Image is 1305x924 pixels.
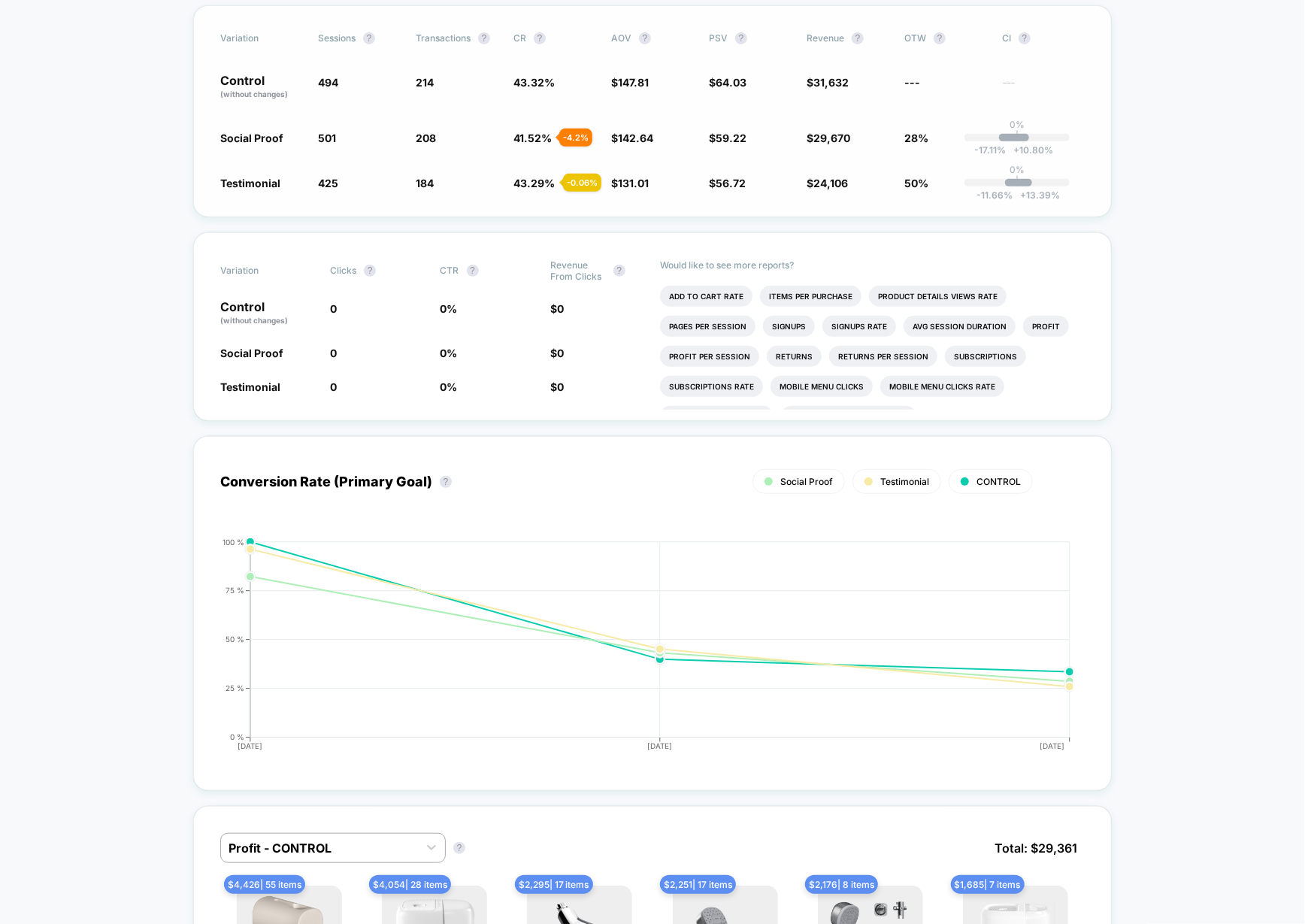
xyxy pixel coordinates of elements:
[709,32,728,44] span: PSV
[416,132,436,144] span: 208
[618,177,649,189] span: 131.01
[807,177,848,189] span: $
[904,32,987,44] span: OTW
[226,635,244,644] tspan: 50 %
[557,302,564,315] span: 0
[550,347,564,359] span: $
[904,177,928,189] span: 50%
[709,132,746,144] span: $
[1016,175,1019,186] p: |
[441,347,458,359] span: 0 %
[224,875,305,894] span: $ 4,426 | 55 items
[709,177,746,189] span: $
[220,177,280,189] span: Testimonial
[904,316,1016,337] li: Avg Session Duration
[805,875,878,894] span: $ 2,176 | 8 items
[660,875,736,894] span: $ 2,251 | 17 items
[611,32,631,44] span: AOV
[220,301,315,326] p: Control
[478,32,490,44] button: ?
[416,76,434,89] span: 214
[205,538,1070,764] div: CONVERSION_RATE
[735,32,747,44] button: ?
[660,259,1085,271] p: Would like to see more reports?
[230,732,244,741] tspan: 0 %
[550,302,564,315] span: $
[318,32,356,44] span: Sessions
[513,32,526,44] span: CR
[975,144,1007,156] span: -17.11 %
[716,76,746,89] span: 64.03
[1013,189,1060,201] span: 13.39 %
[987,833,1085,863] span: Total: $ 29,361
[318,132,336,144] span: 501
[1010,119,1025,130] p: 0%
[550,380,564,393] span: $
[611,177,649,189] span: $
[467,265,479,277] button: ?
[440,476,452,488] button: ?
[534,32,546,44] button: ?
[1019,32,1031,44] button: ?
[852,32,864,44] button: ?
[611,76,649,89] span: $
[364,265,376,277] button: ?
[238,741,262,750] tspan: [DATE]
[330,380,337,393] span: 0
[945,346,1026,367] li: Subscriptions
[869,286,1007,307] li: Product Details Views Rate
[660,316,755,337] li: Pages Per Session
[220,259,303,282] span: Variation
[660,406,774,427] li: Desktop Menu (hover)
[330,265,356,276] span: Clicks
[330,302,337,315] span: 0
[934,32,946,44] button: ?
[453,842,465,854] button: ?
[976,476,1021,487] span: CONTROL
[441,380,458,393] span: 0 %
[781,406,916,427] li: Desktop Menu (hover) Rate
[767,346,822,367] li: Returns
[220,132,283,144] span: Social Proof
[618,132,653,144] span: 142.64
[760,286,861,307] li: Items Per Purchase
[1014,144,1020,156] span: +
[441,265,459,276] span: CTR
[716,177,746,189] span: 56.72
[1023,316,1069,337] li: Profit
[226,683,244,692] tspan: 25 %
[639,32,651,44] button: ?
[515,875,593,894] span: $ 2,295 | 17 items
[1007,144,1054,156] span: 10.80 %
[1002,78,1085,100] span: ---
[660,376,763,397] li: Subscriptions Rate
[220,32,303,44] span: Variation
[807,32,844,44] span: Revenue
[813,177,848,189] span: 24,106
[709,76,746,89] span: $
[318,177,338,189] span: 425
[880,476,929,487] span: Testimonial
[618,76,649,89] span: 147.81
[513,76,555,89] span: 43.32 %
[1010,164,1025,175] p: 0%
[1040,741,1065,750] tspan: [DATE]
[647,741,672,750] tspan: [DATE]
[807,132,850,144] span: $
[613,265,625,277] button: ?
[220,380,280,393] span: Testimonial
[223,538,244,547] tspan: 100 %
[780,476,833,487] span: Social Proof
[1002,32,1085,44] span: CI
[330,347,337,359] span: 0
[220,74,303,100] p: Control
[611,132,653,144] span: $
[880,376,1004,397] li: Mobile Menu Clicks Rate
[829,346,937,367] li: Returns Per Session
[318,76,338,89] span: 494
[226,586,244,595] tspan: 75 %
[660,286,752,307] li: Add To Cart Rate
[1016,130,1019,141] p: |
[557,380,564,393] span: 0
[513,177,555,189] span: 43.29 %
